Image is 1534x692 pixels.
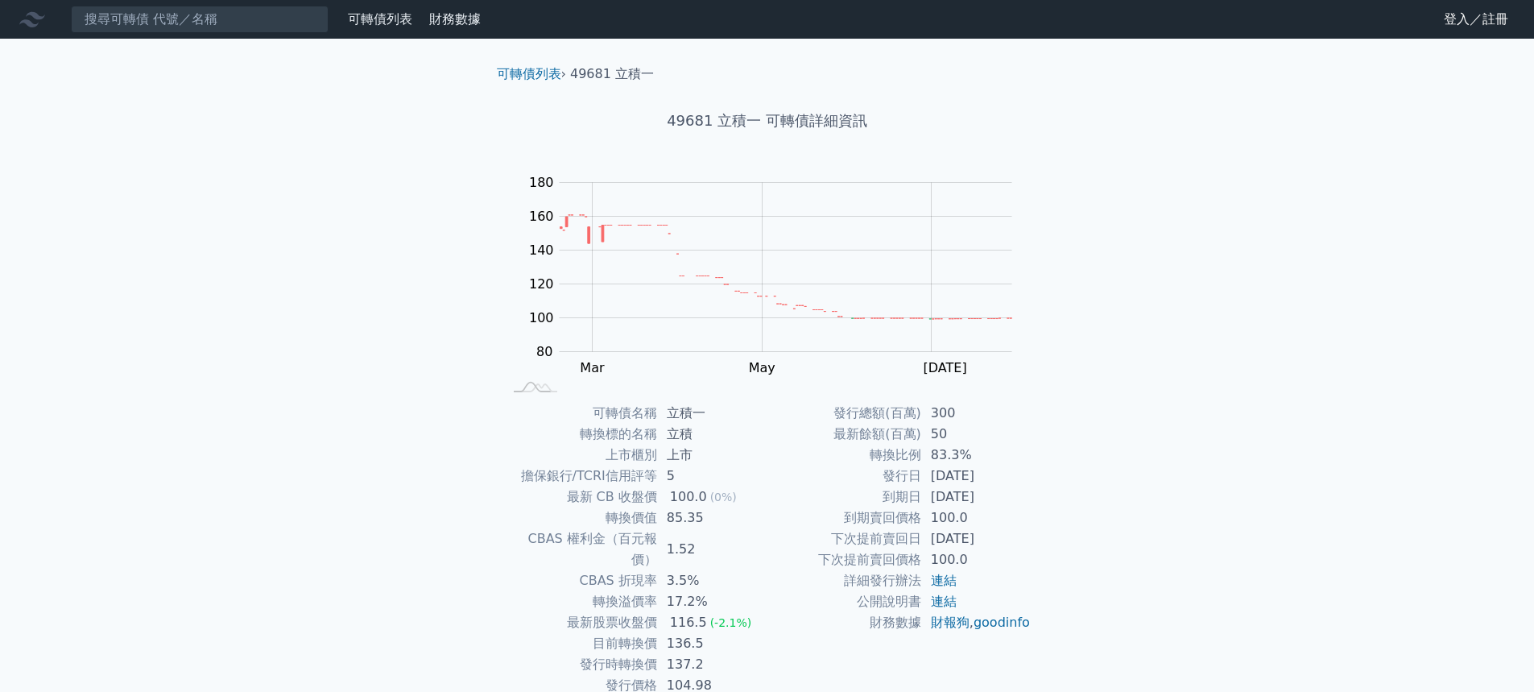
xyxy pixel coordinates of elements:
td: 轉換比例 [767,445,921,466]
tspan: 120 [529,276,554,292]
a: 可轉債列表 [497,66,561,81]
td: 137.2 [657,654,767,675]
td: 上市 [657,445,767,466]
td: 下次提前賣回日 [767,528,921,549]
a: 財務數據 [429,11,481,27]
td: [DATE] [921,528,1032,549]
span: (0%) [710,491,737,503]
g: Chart [521,175,1036,408]
td: 發行總額(百萬) [767,403,921,424]
td: 100.0 [921,549,1032,570]
td: 轉換價值 [503,508,657,528]
div: 100.0 [667,487,710,508]
td: 發行日 [767,466,921,487]
td: 最新 CB 收盤價 [503,487,657,508]
td: 最新股票收盤價 [503,612,657,633]
td: 85.35 [657,508,767,528]
td: 立積 [657,424,767,445]
li: › [497,64,566,84]
a: 可轉債列表 [348,11,412,27]
td: 50 [921,424,1032,445]
td: 5 [657,466,767,487]
td: 17.2% [657,591,767,612]
td: CBAS 權利金（百元報價） [503,528,657,570]
td: 到期日 [767,487,921,508]
a: 連結 [931,594,957,609]
td: 到期賣回價格 [767,508,921,528]
a: 財報狗 [931,615,970,630]
h1: 49681 立積一 可轉債詳細資訊 [484,110,1051,132]
td: [DATE] [921,487,1032,508]
td: 轉換溢價率 [503,591,657,612]
tspan: [DATE] [924,360,967,375]
tspan: 100 [529,310,554,325]
tspan: 180 [529,175,554,190]
td: 發行時轉換價 [503,654,657,675]
tspan: 140 [529,242,554,258]
td: 136.5 [657,633,767,654]
td: 上市櫃別 [503,445,657,466]
td: 詳細發行辦法 [767,570,921,591]
tspan: 80 [536,344,552,359]
td: 轉換標的名稱 [503,424,657,445]
td: 公開說明書 [767,591,921,612]
tspan: May [749,360,775,375]
input: 搜尋可轉債 代號／名稱 [71,6,329,33]
div: 116.5 [667,612,710,633]
tspan: 160 [529,209,554,224]
a: 登入／註冊 [1431,6,1521,32]
td: [DATE] [921,466,1032,487]
a: 連結 [931,573,957,588]
td: CBAS 折現率 [503,570,657,591]
td: 3.5% [657,570,767,591]
td: 擔保銀行/TCRI信用評等 [503,466,657,487]
td: 100.0 [921,508,1032,528]
td: 最新餘額(百萬) [767,424,921,445]
td: 可轉債名稱 [503,403,657,424]
td: 立積一 [657,403,767,424]
tspan: Mar [580,360,605,375]
li: 49681 立積一 [570,64,654,84]
span: (-2.1%) [710,616,752,629]
td: 目前轉換價 [503,633,657,654]
td: 1.52 [657,528,767,570]
td: 財務數據 [767,612,921,633]
td: 83.3% [921,445,1032,466]
td: , [921,612,1032,633]
td: 下次提前賣回價格 [767,549,921,570]
a: goodinfo [974,615,1030,630]
td: 300 [921,403,1032,424]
